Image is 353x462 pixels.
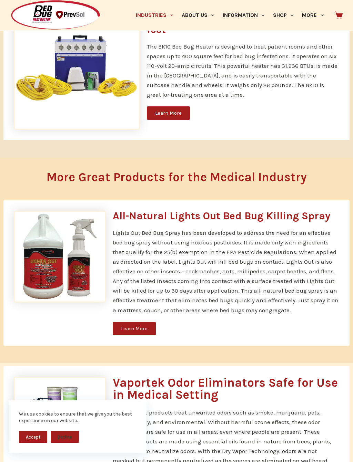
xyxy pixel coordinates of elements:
[147,42,339,100] div: The BK10 Bed Bug Heater is designed to treat patient rooms and other spaces up to 400 square feet...
[19,411,136,424] div: We use cookies to ensure that we give you the best experience on our website.
[14,4,140,130] img: BK10 bed bug heater package compares to the Elite 33K Hypro Heater
[113,228,339,315] div: Lights Out Bed Bug Spray has been developed to address the need for an effective bed bug spray wi...
[14,171,339,183] h2: More Great Products for the Medical Industry
[113,322,156,336] a: Learn More
[113,377,339,401] h2: Vaportek Odor Eliminators Safe for Use in Medical Setting
[155,111,182,116] span: Learn More
[147,4,339,35] h3: The BK10 Commercial Bed Bug Heater will heat treat rooms up to 400 square feet
[14,377,106,435] img: Vaportek Odor Eliminators - Restorator, Optimum 4000, Neutral and SOS Cartridge
[6,3,26,23] button: Open LiveChat chat widget
[121,326,148,332] span: Learn More
[19,431,47,443] button: Accept
[113,211,339,221] h3: All-Natural Lights Out Bed Bug Killing Spray
[51,431,79,443] button: Decline
[147,107,190,120] a: Learn More
[14,211,106,303] img: Lights out gallon and 32-ounce spray bottle, all-natural bed bug killing spray, compare to BedBug...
